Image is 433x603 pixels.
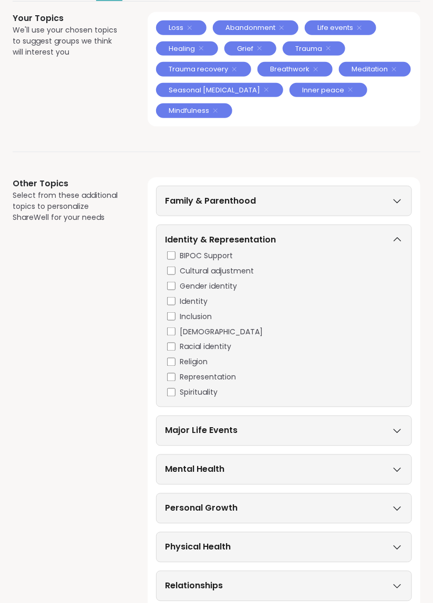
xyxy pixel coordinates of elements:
[165,502,238,515] h3: Personal Growth
[180,296,208,307] span: Identity
[180,250,233,261] span: BIPOC Support
[165,195,256,207] h3: Family & Parenthood
[225,23,275,33] span: Abandonment
[165,463,224,476] h3: Mental Health
[180,387,218,398] span: Spirituality
[270,64,310,75] span: Breathwork
[302,85,344,96] span: Inner peace
[180,372,236,383] span: Representation
[169,23,183,33] span: Loss
[180,342,231,353] span: Racial identity
[180,357,208,368] span: Religion
[237,44,253,54] span: Grief
[13,12,122,25] h3: Your Topics
[165,580,223,593] h3: Relationships
[295,44,322,54] span: Trauma
[169,44,195,54] span: Healing
[165,234,276,246] h3: Identity & Representation
[169,64,228,75] span: Trauma recovery
[180,266,254,277] span: Cultural adjustment
[13,190,122,223] div: Select from these additional topics to personalize ShareWell for your needs
[180,326,263,337] span: [DEMOGRAPHIC_DATA]
[13,177,122,190] h3: Other Topics
[13,25,122,58] div: We'll use your chosen topics to suggest groups we think will interest you
[180,311,212,322] span: Inclusion
[165,541,231,554] h3: Physical Health
[317,23,353,33] span: Life events
[352,64,388,75] span: Meditation
[169,85,260,96] span: Seasonal [MEDICAL_DATA]
[165,425,238,437] h3: Major Life Events
[180,281,237,292] span: Gender identity
[169,105,209,116] span: Mindfulness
